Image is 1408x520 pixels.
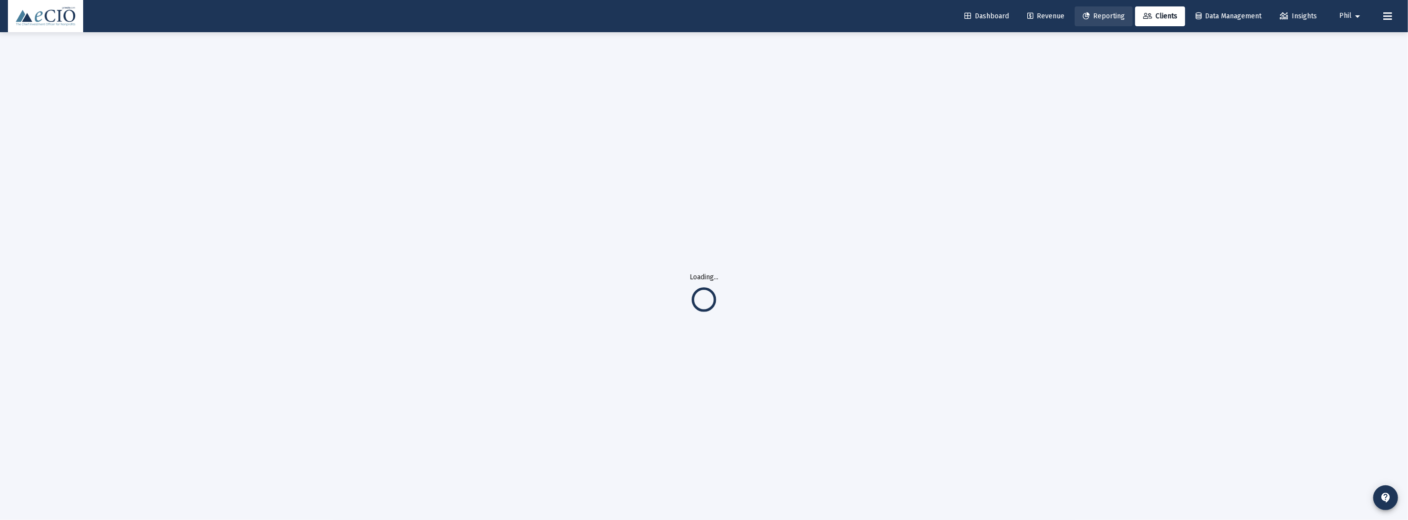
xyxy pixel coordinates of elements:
[1135,6,1185,26] a: Clients
[1083,12,1125,20] span: Reporting
[1272,6,1325,26] a: Insights
[1339,12,1352,20] span: Phil
[956,6,1017,26] a: Dashboard
[1188,6,1269,26] a: Data Management
[1075,6,1133,26] a: Reporting
[1280,12,1317,20] span: Insights
[964,12,1009,20] span: Dashboard
[1196,12,1261,20] span: Data Management
[1380,492,1392,504] mat-icon: contact_support
[15,6,76,26] img: Dashboard
[1143,12,1177,20] span: Clients
[1352,6,1363,26] mat-icon: arrow_drop_down
[1019,6,1072,26] a: Revenue
[1327,6,1375,26] button: Phil
[1027,12,1064,20] span: Revenue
